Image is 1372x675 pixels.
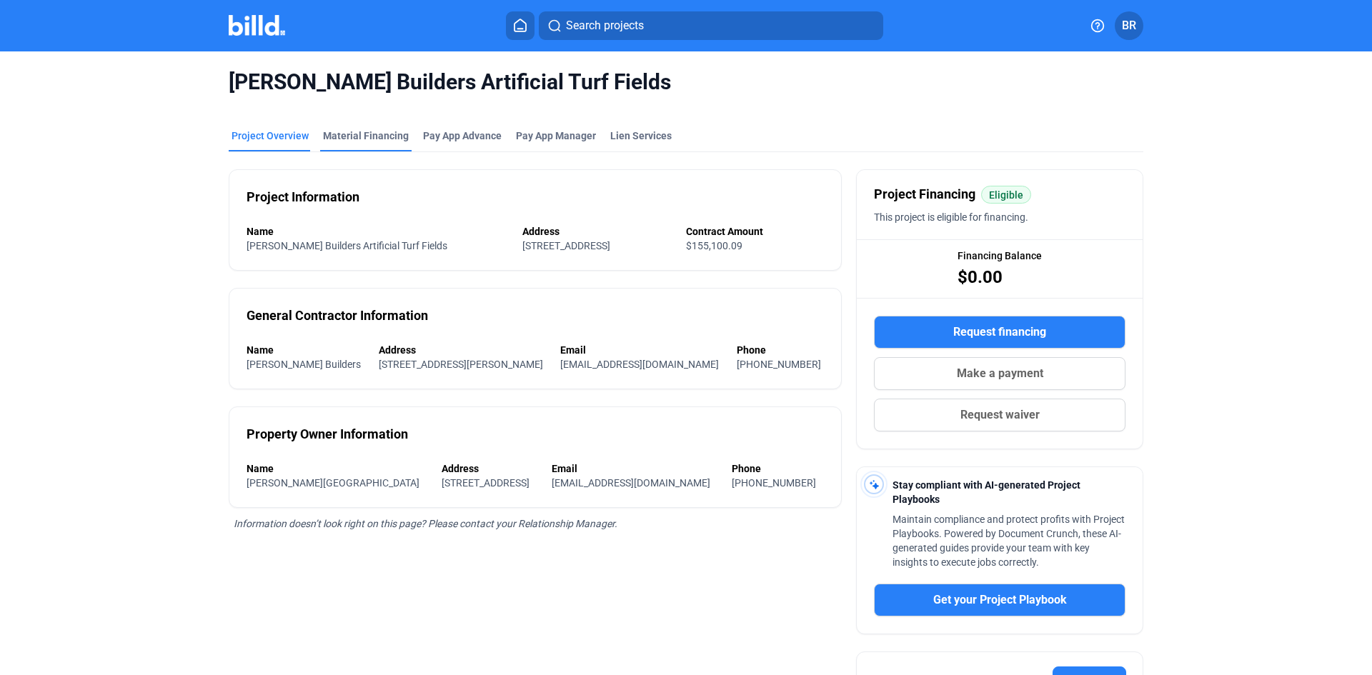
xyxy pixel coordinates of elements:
span: Project Financing [874,184,975,204]
div: Address [379,343,547,357]
div: Name [247,224,508,239]
div: Property Owner Information [247,424,408,444]
button: Request waiver [874,399,1125,431]
span: Make a payment [957,365,1043,382]
div: Email [552,461,718,476]
div: Material Financing [323,129,409,143]
div: Project Overview [232,129,309,143]
button: Make a payment [874,357,1125,390]
span: [PERSON_NAME][GEOGRAPHIC_DATA] [247,477,419,489]
div: Pay App Advance [423,129,502,143]
mat-chip: Eligible [981,186,1031,204]
span: [PHONE_NUMBER] [737,359,821,370]
div: Lien Services [610,129,672,143]
span: [PERSON_NAME] Builders [247,359,361,370]
div: Email [560,343,722,357]
img: Billd Company Logo [229,15,285,36]
span: [PHONE_NUMBER] [732,477,816,489]
span: [STREET_ADDRESS][PERSON_NAME] [379,359,543,370]
div: Address [522,224,671,239]
div: Project Information [247,187,359,207]
button: Get your Project Playbook [874,584,1125,616]
span: [STREET_ADDRESS] [442,477,530,489]
div: Name [247,461,427,476]
div: Address [442,461,537,476]
span: This project is eligible for financing. [874,211,1028,223]
span: Pay App Manager [516,129,596,143]
span: Request waiver [960,406,1040,424]
span: Search projects [566,17,644,34]
span: [EMAIL_ADDRESS][DOMAIN_NAME] [560,359,719,370]
span: BR [1122,17,1136,34]
span: Request financing [953,324,1046,341]
span: Get your Project Playbook [933,591,1067,609]
span: Information doesn’t look right on this page? Please contact your Relationship Manager. [234,518,617,529]
div: Phone [732,461,824,476]
span: [PERSON_NAME] Builders Artificial Turf Fields [229,69,1143,96]
span: $155,100.09 [686,240,742,251]
span: [EMAIL_ADDRESS][DOMAIN_NAME] [552,477,710,489]
button: Request financing [874,316,1125,349]
button: BR [1115,11,1143,40]
div: Name [247,343,364,357]
div: Contract Amount [686,224,824,239]
span: [STREET_ADDRESS] [522,240,610,251]
span: Maintain compliance and protect profits with Project Playbooks. Powered by Document Crunch, these... [893,514,1125,568]
span: Stay compliant with AI-generated Project Playbooks [893,479,1080,505]
div: Phone [737,343,825,357]
span: $0.00 [958,266,1003,289]
span: [PERSON_NAME] Builders Artificial Turf Fields [247,240,447,251]
span: Financing Balance [958,249,1042,263]
button: Search projects [539,11,883,40]
div: General Contractor Information [247,306,428,326]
